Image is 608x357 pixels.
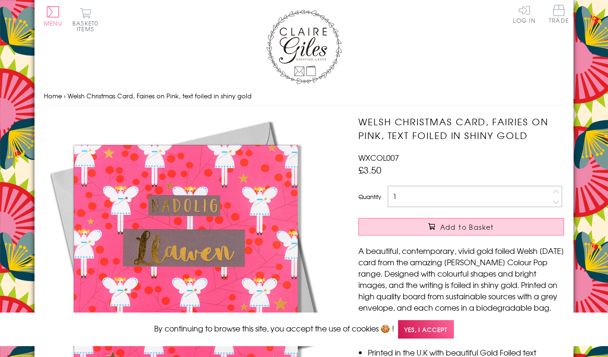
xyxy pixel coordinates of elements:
[77,19,98,33] span: 0 items
[358,192,381,201] label: Quantity
[64,91,66,100] span: ›
[72,8,98,32] button: Basket0 items
[266,9,342,84] img: Claire Giles Greetings Cards
[440,222,494,232] span: Add to Basket
[398,320,454,339] span: Yes, I accept
[44,91,62,100] a: Home
[68,91,252,100] span: Welsh Christmas Card, Fairies on Pink, text foiled in shiny gold
[549,5,569,23] span: Trade
[549,5,569,25] a: Trade
[358,115,564,142] h1: Welsh Christmas Card, Fairies on Pink, text foiled in shiny gold
[358,245,564,313] p: A beautiful, contemporary, vivid gold foiled Welsh [DATE] card from the amazing [PERSON_NAME] Col...
[358,163,382,176] span: £3.50
[358,218,564,235] button: Add to Basket
[44,6,62,26] button: Menu
[513,5,536,23] a: Log In
[44,19,62,27] span: Menu
[44,87,564,106] nav: breadcrumbs
[358,152,399,163] span: WXCOL007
